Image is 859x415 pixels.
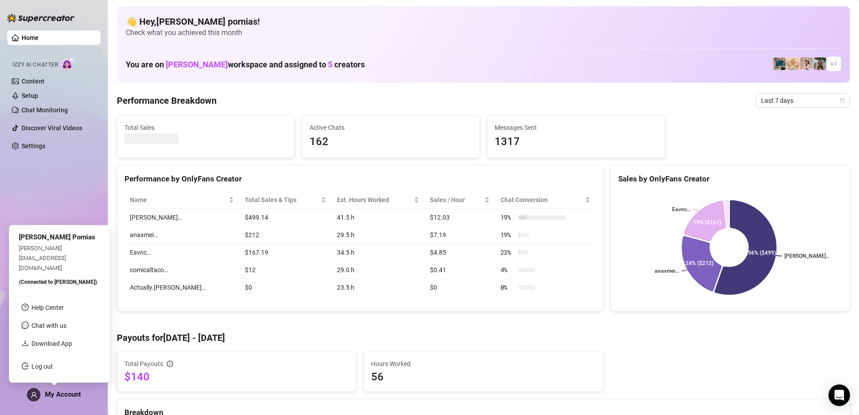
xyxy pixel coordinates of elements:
[245,195,319,205] span: Total Sales & Tips
[124,173,596,185] div: Performance by OnlyFans Creator
[655,268,679,274] text: anaxmei…
[371,370,595,384] span: 56
[167,361,173,367] span: info-circle
[618,173,842,185] div: Sales by OnlyFans Creator
[31,304,64,311] a: Help Center
[500,247,515,257] span: 23 %
[310,123,472,132] span: Active Chats
[239,209,332,226] td: $499.14
[22,34,39,41] a: Home
[7,13,75,22] img: logo-BBDzfeDw.svg
[126,60,365,70] h1: You are on workspace and assigned to creators
[239,261,332,279] td: $12
[332,209,425,226] td: 41.5 h
[239,244,332,261] td: $167.19
[19,233,95,241] span: [PERSON_NAME] Pornias
[13,61,58,69] span: Izzy AI Chatter
[773,57,786,70] img: Eavnc
[337,195,412,205] div: Est. Hours Worked
[787,57,799,70] img: Actually.Maria
[430,195,482,205] span: Sales / Hour
[814,57,826,70] img: Libby
[425,244,495,261] td: $4.85
[124,209,239,226] td: [PERSON_NAME]…
[19,279,97,285] span: (Connected to [PERSON_NAME] )
[495,133,657,150] span: 1317
[425,191,495,209] th: Sales / Hour
[62,57,75,70] img: AI Chatter
[840,98,845,103] span: calendar
[500,230,515,240] span: 19 %
[22,78,44,85] a: Content
[124,123,287,132] span: Total Sales
[126,28,841,38] span: Check what you achieved this month
[239,191,332,209] th: Total Sales & Tips
[500,212,515,222] span: 19 %
[332,261,425,279] td: 29.0 h
[332,279,425,296] td: 23.5 h
[425,226,495,244] td: $7.19
[124,191,239,209] th: Name
[239,279,332,296] td: $0
[31,363,53,370] a: Log out
[495,191,596,209] th: Chat Conversion
[328,60,332,69] span: 5
[117,331,850,344] h4: Payouts for [DATE] - [DATE]
[828,384,850,406] div: Open Intercom Messenger
[310,133,472,150] span: 162
[784,253,829,259] text: [PERSON_NAME]…
[124,279,239,296] td: Actually.[PERSON_NAME]…
[371,359,595,369] span: Hours Worked
[45,390,81,398] span: My Account
[126,15,841,28] h4: 👋 Hey, [PERSON_NAME] pornias !
[500,265,515,275] span: 4 %
[761,94,845,107] span: Last 7 days
[425,279,495,296] td: $0
[124,359,163,369] span: Total Payouts
[22,106,68,114] a: Chat Monitoring
[124,370,349,384] span: $140
[117,94,217,107] h4: Performance Breakdown
[672,206,691,212] text: Eavnc…
[830,59,837,69] span: + 1
[22,92,38,99] a: Setup
[800,57,813,70] img: anaxmei
[500,283,515,292] span: 0 %
[31,392,37,398] span: user
[332,244,425,261] td: 34.5 h
[22,322,29,329] span: message
[239,226,332,244] td: $212
[31,340,72,347] a: Download App
[425,209,495,226] td: $12.03
[425,261,495,279] td: $0.41
[14,359,104,374] li: Log out
[332,226,425,244] td: 29.5 h
[124,261,239,279] td: comicaltaco…
[124,244,239,261] td: Eavnc…
[166,60,228,69] span: [PERSON_NAME]
[19,245,66,272] span: [PERSON_NAME][EMAIL_ADDRESS][DOMAIN_NAME]
[124,226,239,244] td: anaxmei…
[22,124,82,132] a: Discover Viral Videos
[130,195,227,205] span: Name
[22,142,45,150] a: Settings
[31,322,66,329] span: Chat with us
[500,195,583,205] span: Chat Conversion
[495,123,657,132] span: Messages Sent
